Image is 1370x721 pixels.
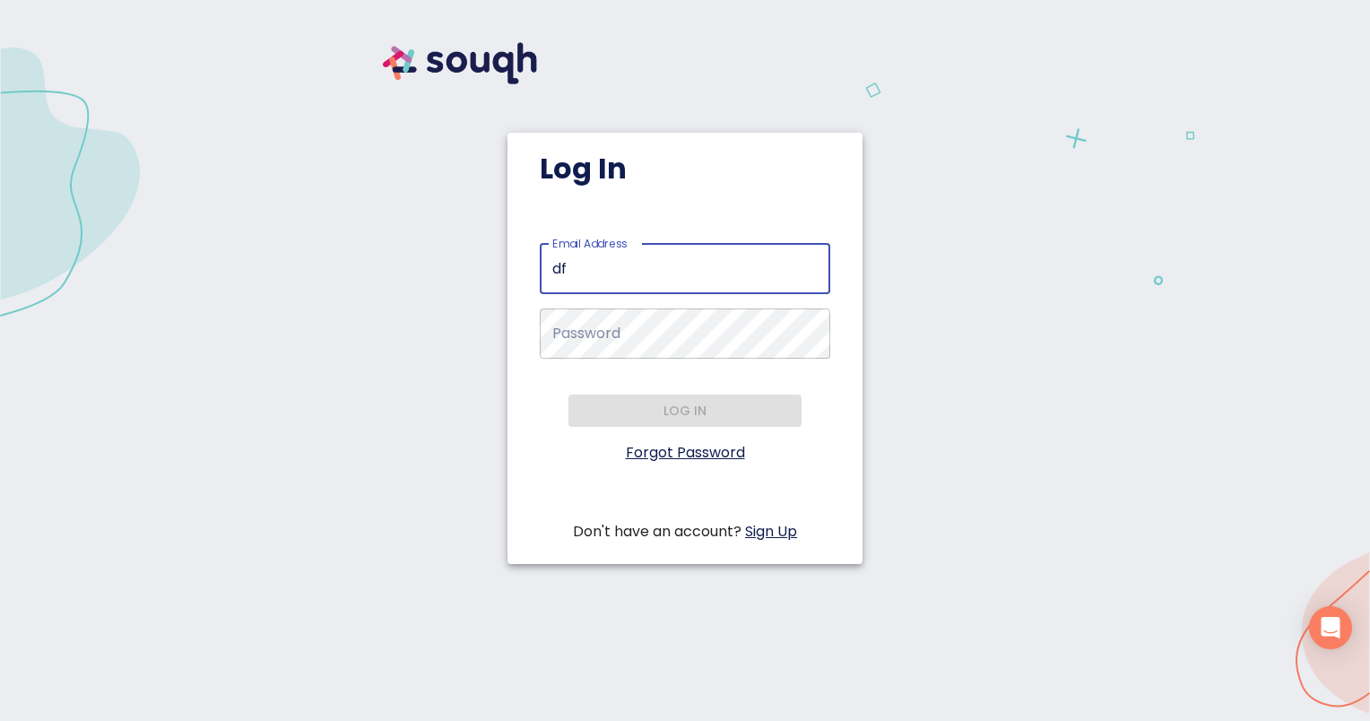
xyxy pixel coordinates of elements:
[362,22,558,105] img: souqh logo
[745,521,797,542] a: Sign Up
[1309,606,1352,649] div: Open Intercom Messenger
[626,442,745,463] a: Forgot Password
[540,521,830,543] p: Don't have an account?
[540,151,830,187] h4: Log In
